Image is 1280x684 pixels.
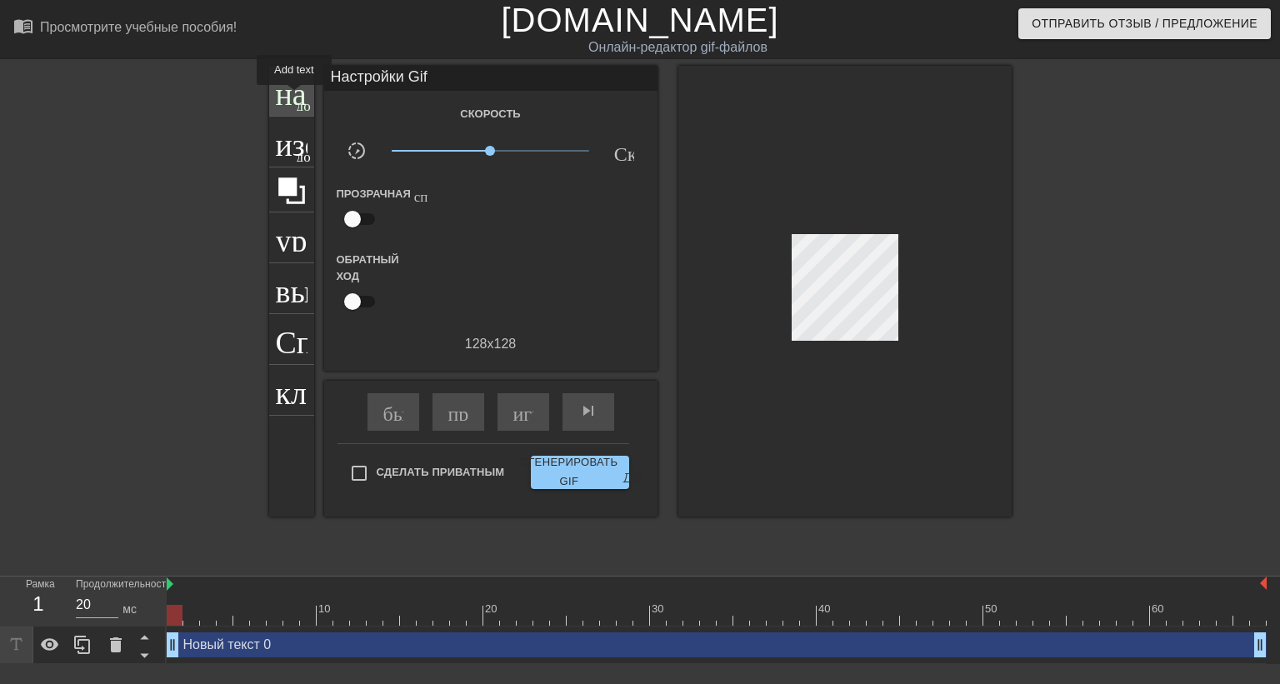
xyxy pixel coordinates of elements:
div: 50 [985,601,1000,617]
ya-tr-span: выбор_размера_фото_большой [276,271,745,302]
ya-tr-span: Настройки Gif [331,68,427,85]
ya-tr-span: slow_motion_video [347,141,367,161]
ya-tr-span: Сделать Приватным [377,466,505,478]
div: 1 [26,589,51,619]
ya-tr-span: мс [122,602,137,616]
ya-tr-span: справка [414,187,461,202]
ya-tr-span: x [487,337,494,351]
ya-tr-span: добавить_круг [297,97,392,111]
ya-tr-span: Справка [276,322,387,353]
ya-tr-span: название [276,73,396,105]
ya-tr-span: Рамка [26,578,55,590]
img: bound-end.png [1260,577,1267,590]
ya-tr-span: Сгенерировать GIF [520,453,617,492]
ya-tr-span: 128 [494,337,517,351]
ya-tr-span: добавить_круг [297,147,392,162]
ya-tr-span: menu_book_бук меню [13,16,135,36]
ya-tr-span: Онлайн-редактор gif-файлов [588,40,767,54]
ya-tr-span: пропускать ранее [448,401,597,421]
ya-tr-span: Скорость [460,107,520,120]
ya-tr-span: Продолжительность [76,579,172,590]
a: Просмотрите учебные пособия! [13,16,237,42]
ya-tr-span: урожай [276,220,376,252]
ya-tr-span: skip_next - пропустить следующий [578,401,817,421]
div: 60 [1152,601,1167,617]
ya-tr-span: быстрый поворот [383,401,532,421]
ya-tr-span: играй_арроу [513,401,630,421]
ya-tr-span: 128 [465,337,487,351]
ya-tr-span: изображение [276,124,450,156]
a: [DOMAIN_NAME] [501,2,778,38]
ya-tr-span: Скорость [614,141,693,161]
div: 20 [485,601,500,617]
ya-tr-span: клавиатура [276,372,425,404]
ya-tr-span: Обратный ход [337,253,399,282]
ya-tr-span: двойная стрелка [622,462,762,482]
button: Сгенерировать GIF [531,456,628,489]
div: 30 [652,601,667,617]
ya-tr-span: Просмотрите учебные пособия! [40,20,237,34]
button: Отправить Отзыв / Предложение [1018,8,1271,39]
div: 40 [818,601,833,617]
div: 10 [318,601,333,617]
ya-tr-span: Отправить Отзыв / Предложение [1032,13,1257,34]
ya-tr-span: Прозрачная [337,187,411,200]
